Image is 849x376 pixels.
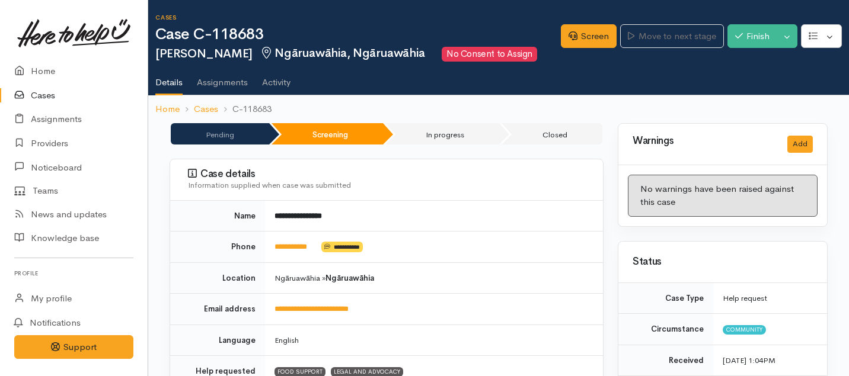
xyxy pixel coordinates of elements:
td: Language [170,324,265,356]
h3: Warnings [633,136,773,147]
div: No warnings have been raised against this case [628,175,818,217]
td: Received [618,345,713,376]
div: Information supplied when case was submitted [188,179,589,191]
nav: breadcrumb [148,95,849,123]
span: Ngāruawāhia, Ngāruawāhia [260,46,425,60]
h3: Status [633,256,813,268]
a: Activity [262,62,291,95]
h2: [PERSON_NAME] [155,47,561,62]
h3: Case details [188,168,589,180]
a: Cases [194,102,218,116]
a: Assignments [197,62,248,95]
h6: Cases [155,14,561,21]
td: Location [170,262,265,294]
a: Details [155,62,183,96]
a: Move to next stage [620,24,723,49]
td: Circumstance [618,314,713,345]
li: In progress [385,123,500,144]
td: Name [170,201,265,232]
li: Screening [272,123,383,144]
li: Pending [171,123,269,144]
span: Community [723,325,766,335]
td: Case Type [618,283,713,314]
li: C-118683 [218,102,272,116]
h1: Case C-118683 [155,26,561,43]
h6: Profile [14,265,133,281]
button: Finish [727,24,777,49]
button: Add [787,136,813,153]
b: Ngāruawāhia [325,273,374,283]
td: English [265,324,603,356]
li: Closed [502,123,602,144]
a: Screen [561,24,617,49]
button: Support [14,335,133,359]
time: [DATE] 1:04PM [723,355,775,365]
a: Home [155,102,180,116]
td: Phone [170,232,265,263]
span: No Consent to Assign [442,47,537,62]
td: Help request [713,283,827,314]
span: Ngāruawāhia » [275,273,374,283]
td: Email address [170,294,265,325]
